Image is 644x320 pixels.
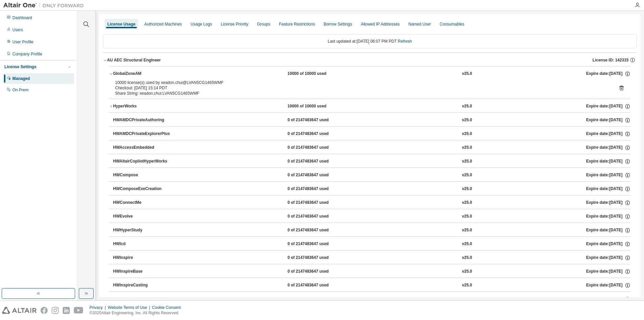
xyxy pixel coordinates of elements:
[107,21,136,27] div: License Usage
[462,103,472,109] div: v25.0
[113,113,631,128] button: HWAMDCPrivateAuthoring0 of 2147483647 usedv25.0Expire date:[DATE]
[113,195,631,210] button: HWConnectMe0 of 2147483647 usedv25.0Expire date:[DATE]
[113,264,631,279] button: HWInspireBase0 of 2147483647 usedv25.0Expire date:[DATE]
[12,76,30,81] div: Managed
[462,186,472,192] div: v25.0
[287,117,348,123] div: 0 of 2147483647 used
[287,172,348,178] div: 0 of 2147483647 used
[12,39,34,45] div: User Profile
[586,172,631,178] div: Expire date: [DATE]
[586,131,631,137] div: Expire date: [DATE]
[63,307,70,314] img: linkedin.svg
[113,117,173,123] div: HWAMDCPrivateAuthoring
[586,158,631,165] div: Expire date: [DATE]
[586,200,631,206] div: Expire date: [DATE]
[113,71,173,77] div: GlobalZoneAM
[462,214,472,220] div: v25.0
[191,21,212,27] div: Usage Logs
[586,241,631,247] div: Expire date: [DATE]
[586,71,631,77] div: Expire date: [DATE]
[462,282,472,288] div: v25.0
[408,21,431,27] div: Named User
[152,305,184,310] div: Cookie Consent
[113,158,173,165] div: HWAltairCopilotHyperWorks
[593,57,629,63] span: License ID: 142315
[287,241,348,247] div: 0 of 2147483647 used
[113,172,173,178] div: HWCompose
[586,269,631,275] div: Expire date: [DATE]
[287,282,348,288] div: 0 of 2147483647 used
[115,80,608,85] div: 10000 license(s) used by seadon.chui@LVAN5CG1465WMF
[113,186,173,192] div: HWComposeExeCreation
[440,21,464,27] div: Consumables
[586,117,631,123] div: Expire date: [DATE]
[586,255,631,261] div: Expire date: [DATE]
[462,269,472,275] div: v25.0
[586,227,631,233] div: Expire date: [DATE]
[113,223,631,238] button: HWHyperStudy0 of 2147483647 usedv25.0Expire date:[DATE]
[287,71,348,77] div: 10000 of 10000 used
[287,269,348,275] div: 0 of 2147483647 used
[113,278,631,293] button: HWInspireCasting0 of 2147483647 usedv25.0Expire date:[DATE]
[74,307,84,314] img: youtube.svg
[462,158,472,165] div: v25.0
[113,103,173,109] div: HyperWorks
[12,15,32,20] div: Dashboard
[287,200,348,206] div: 0 of 2147483647 used
[113,255,173,261] div: HWInspire
[586,282,631,288] div: Expire date: [DATE]
[115,85,608,91] div: Checkout: [DATE] 15:14 PDT
[586,296,631,302] div: Expire date: [DATE]
[287,103,348,109] div: 10000 of 10000 used
[113,237,631,252] button: HWIcd0 of 2147483647 usedv25.0Expire date:[DATE]
[287,255,348,261] div: 0 of 2147483647 used
[113,182,631,196] button: HWComposeExeCreation0 of 2147483647 usedv25.0Expire date:[DATE]
[113,127,631,141] button: HWAMDCPrivateExplorerPlus0 of 2147483647 usedv25.0Expire date:[DATE]
[144,21,182,27] div: Authorized Machines
[287,158,348,165] div: 0 of 2147483647 used
[113,168,631,183] button: HWCompose0 of 2147483647 usedv25.0Expire date:[DATE]
[287,186,348,192] div: 0 of 2147483647 used
[462,227,472,233] div: v25.0
[287,296,348,302] div: 0 of 2147483647 used
[462,241,472,247] div: v25.0
[324,21,352,27] div: Borrow Settings
[586,186,631,192] div: Expire date: [DATE]
[113,200,173,206] div: HWConnectMe
[113,282,173,288] div: HWInspireCasting
[113,296,173,302] div: HWInspireFluids
[221,21,248,27] div: License Priority
[52,307,59,314] img: instagram.svg
[462,200,472,206] div: v25.0
[462,71,472,77] div: v25.0
[109,66,631,81] button: GlobalZoneAM10000 of 10000 usedv25.0Expire date:[DATE]
[113,154,631,169] button: HWAltairCopilotHyperWorks0 of 2147483647 usedv25.0Expire date:[DATE]
[3,2,87,9] img: Altair One
[287,131,348,137] div: 0 of 2147483647 used
[462,296,472,302] div: v25.0
[2,307,37,314] img: altair_logo.svg
[12,27,23,33] div: Users
[113,292,631,307] button: HWInspireFluids0 of 2147483647 usedv25.0Expire date:[DATE]
[41,307,48,314] img: facebook.svg
[398,39,412,44] a: Refresh
[113,250,631,265] button: HWInspire0 of 2147483647 usedv25.0Expire date:[DATE]
[12,51,42,57] div: Company Profile
[462,131,472,137] div: v25.0
[113,145,173,151] div: HWAccessEmbedded
[586,103,631,109] div: Expire date: [DATE]
[462,145,472,151] div: v25.0
[462,117,472,123] div: v25.0
[462,255,472,261] div: v25.0
[113,241,173,247] div: HWIcd
[115,91,608,96] div: Share String: seadon.chui:LVAN5CG1465WMF
[12,87,29,93] div: On Prem
[107,57,161,63] div: AU AEC Structural Engineer
[103,34,637,48] div: Last updated at: [DATE] 06:07 PM PDT
[361,21,400,27] div: Allowed IP Addresses
[109,99,631,114] button: HyperWorks10000 of 10000 usedv25.0Expire date:[DATE]
[103,53,637,67] button: AU AEC Structural EngineerLicense ID: 142315
[586,214,631,220] div: Expire date: [DATE]
[90,310,185,316] p: © 2025 Altair Engineering, Inc. All Rights Reserved.
[462,172,472,178] div: v25.0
